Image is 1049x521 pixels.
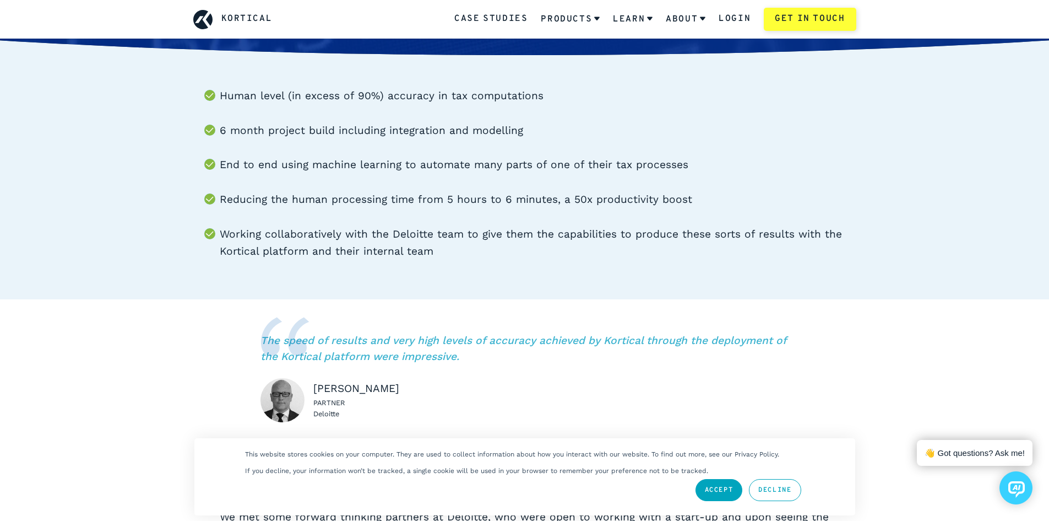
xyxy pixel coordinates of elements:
a: Products [541,5,600,34]
a: Login [719,12,751,26]
a: About [666,5,705,34]
p: This website stores cookies on your computer. They are used to collect information about how you ... [245,450,779,458]
p: Deloitte [313,409,399,420]
img: Author profile avatar [260,378,305,422]
a: Kortical [221,12,273,26]
p: Partner [313,398,399,409]
p: The speed of results and very high levels of accuracy achieved by Kortical through the deployment... [260,333,789,365]
li: Reducing the human processing time from 5 hours to 6 minutes, a 50x productivity boost [220,191,856,208]
p: [PERSON_NAME] [313,380,399,398]
li: End to end using machine learning to automate many parts of one of their tax processes [220,157,856,174]
a: Decline [749,479,801,501]
li: Human level (in excess of 90%) accuracy in tax computations [220,88,856,105]
a: Get in touch [764,8,856,31]
a: Accept [695,479,743,501]
a: Learn [613,5,653,34]
li: 6 month project build including integration and modelling [220,122,856,139]
p: If you decline, your information won’t be tracked, a single cookie will be used in your browser t... [245,467,708,475]
img: Quotemark icon [260,317,309,356]
li: Working collaboratively with the Deloitte team to give them the capabilities to produce these sor... [220,226,856,260]
a: Case Studies [454,12,528,26]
